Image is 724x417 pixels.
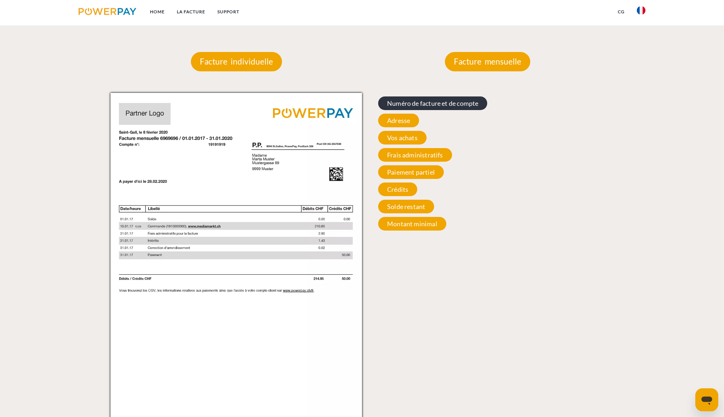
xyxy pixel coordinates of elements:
iframe: Bouton de lancement de la fenêtre de messagerie [695,388,718,411]
img: logo-powerpay.svg [79,8,136,15]
a: Support [211,5,245,18]
span: Montant minimal [378,217,446,231]
span: Adresse [378,114,419,127]
a: CG [612,5,631,18]
a: Home [144,5,171,18]
img: fr [637,6,645,15]
span: Vos achats [378,131,427,144]
a: LA FACTURE [171,5,211,18]
span: Frais administratifs [378,148,452,162]
span: Crédits [378,183,417,196]
p: Facture mensuelle [445,52,530,71]
span: Numéro de facture et de compte [378,96,487,110]
p: Facture individuelle [191,52,282,71]
span: Solde restant [378,200,434,213]
span: Paiement partiel [378,165,444,179]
